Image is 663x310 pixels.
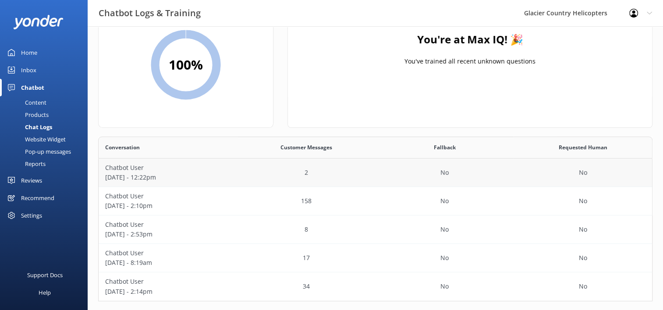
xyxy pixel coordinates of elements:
[39,284,51,301] div: Help
[440,225,449,234] p: No
[98,159,652,301] div: grid
[98,159,652,187] div: row
[5,158,88,170] a: Reports
[105,201,230,211] p: [DATE] - 2:10pm
[5,96,46,109] div: Content
[288,9,652,97] div: grid
[5,145,71,158] div: Pop-up messages
[27,266,63,284] div: Support Docs
[21,79,44,96] div: Chatbot
[303,253,310,263] p: 17
[105,277,230,286] p: Chatbot User
[105,143,140,151] span: Conversation
[21,207,42,224] div: Settings
[301,196,312,206] p: 158
[105,258,230,268] p: [DATE] - 8:19am
[579,253,587,263] p: No
[280,143,332,151] span: Customer Messages
[5,145,88,158] a: Pop-up messages
[303,282,310,291] p: 34
[305,225,308,234] p: 8
[105,173,230,182] p: [DATE] - 12:22pm
[440,196,449,206] p: No
[579,225,587,234] p: No
[21,61,36,79] div: Inbox
[559,143,607,151] span: Requested Human
[5,109,88,121] a: Products
[105,191,230,201] p: Chatbot User
[579,196,587,206] p: No
[5,133,66,145] div: Website Widget
[105,229,230,239] p: [DATE] - 2:53pm
[440,253,449,263] p: No
[5,133,88,145] a: Website Widget
[105,248,230,258] p: Chatbot User
[98,215,652,244] div: row
[98,187,652,215] div: row
[417,31,523,48] h4: You're at Max IQ! 🎉
[98,244,652,272] div: row
[105,220,230,229] p: Chatbot User
[440,168,449,177] p: No
[404,56,535,66] p: You've trained all recent unknown questions
[98,272,652,301] div: row
[433,143,455,151] span: Fallback
[5,158,46,170] div: Reports
[440,282,449,291] p: No
[5,121,88,133] a: Chat Logs
[169,54,203,75] h2: 100 %
[5,96,88,109] a: Content
[99,6,201,20] h3: Chatbot Logs & Training
[105,287,230,296] p: [DATE] - 2:14pm
[105,163,230,173] p: Chatbot User
[5,121,52,133] div: Chat Logs
[579,168,587,177] p: No
[21,189,54,207] div: Recommend
[305,168,308,177] p: 2
[579,282,587,291] p: No
[21,172,42,189] div: Reviews
[5,109,49,121] div: Products
[13,15,64,29] img: yonder-white-logo.png
[21,44,37,61] div: Home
